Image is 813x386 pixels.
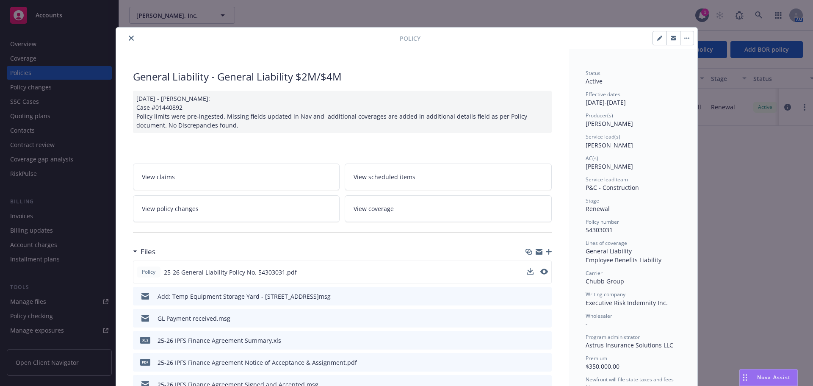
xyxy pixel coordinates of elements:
[586,320,588,328] span: -
[133,164,340,190] a: View claims
[354,172,415,181] span: View scheduled items
[586,333,640,341] span: Program administrator
[133,246,155,257] div: Files
[527,336,534,345] button: download file
[586,362,619,370] span: $350,000.00
[541,336,548,345] button: preview file
[586,133,620,140] span: Service lead(s)
[586,119,633,128] span: [PERSON_NAME]
[400,34,420,43] span: Policy
[540,268,548,277] button: preview file
[586,141,633,149] span: [PERSON_NAME]
[586,341,673,349] span: Astrus Insurance Solutions LLC
[586,269,603,277] span: Carrier
[586,91,680,107] div: [DATE] - [DATE]
[140,359,150,365] span: pdf
[158,336,281,345] div: 25-26 IPFS Finance Agreement Summary.xls
[345,195,552,222] a: View coverage
[586,355,607,362] span: Premium
[140,337,150,343] span: xls
[586,376,674,383] span: Newfront will file state taxes and fees
[586,155,598,162] span: AC(s)
[586,162,633,170] span: [PERSON_NAME]
[586,69,600,77] span: Status
[140,268,157,276] span: Policy
[527,292,534,301] button: download file
[133,195,340,222] a: View policy changes
[158,358,357,367] div: 25-26 IPFS Finance Agreement Notice of Acceptance & Assignment.pdf
[586,247,680,255] div: General Liability
[586,291,625,298] span: Writing company
[527,314,534,323] button: download file
[164,268,297,277] span: 25-26 General Liability Policy No. 54303031.pdf
[158,292,331,301] div: Add: Temp Equipment Storage Yard - [STREET_ADDRESS]msg
[527,268,534,275] button: download file
[142,204,199,213] span: View policy changes
[586,299,668,307] span: Executive Risk Indemnity Inc.
[586,176,628,183] span: Service lead team
[133,69,552,84] div: General Liability - General Liability $2M/$4M
[527,268,534,277] button: download file
[141,246,155,257] h3: Files
[527,358,534,367] button: download file
[740,369,750,386] div: Drag to move
[739,369,798,386] button: Nova Assist
[541,358,548,367] button: preview file
[142,172,175,181] span: View claims
[757,374,791,381] span: Nova Assist
[586,277,624,285] span: Chubb Group
[345,164,552,190] a: View scheduled items
[158,314,230,323] div: GL Payment received.msg
[126,33,136,43] button: close
[133,91,552,133] div: [DATE] - [PERSON_NAME]: Case #01440892 Policy limits were pre-ingested. Missing fields updated in...
[540,269,548,275] button: preview file
[586,205,610,213] span: Renewal
[586,218,619,225] span: Policy number
[586,255,680,264] div: Employee Benefits Liability
[586,239,627,247] span: Lines of coverage
[586,112,613,119] span: Producer(s)
[541,292,548,301] button: preview file
[586,91,620,98] span: Effective dates
[586,226,613,234] span: 54303031
[586,77,603,85] span: Active
[586,197,599,204] span: Stage
[586,312,612,319] span: Wholesaler
[354,204,394,213] span: View coverage
[541,314,548,323] button: preview file
[586,183,639,192] span: P&C - Construction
